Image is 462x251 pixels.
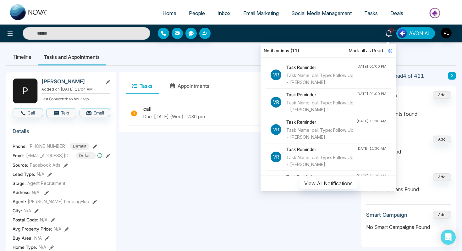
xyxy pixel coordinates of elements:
[409,30,430,37] span: AVON AI
[13,108,43,117] button: Call
[398,29,407,38] img: Lead Flow
[13,152,25,159] span: Email:
[285,7,358,19] a: Social Media Management
[13,235,33,241] span: Buy Area :
[27,180,65,187] span: Agent Recrutiment
[13,162,28,168] span: Source:
[286,72,356,86] div: Task Name: call Type: Follow Up - [PERSON_NAME]
[356,91,386,97] div: [DATE] 01:00 PM
[433,91,451,99] button: Add
[28,143,67,149] span: [PHONE_NUMBER]
[30,162,60,168] span: Facebook Ads
[28,198,89,205] span: [PERSON_NAME] LendingHub
[364,10,378,16] span: Tasks
[13,128,110,138] h3: Details
[413,6,458,20] img: Market-place.gif
[286,64,356,71] h4: Task Reminder
[366,223,451,231] p: No Smart Campaigns Found
[38,48,106,65] li: Tasks and Appointments
[286,119,356,125] h4: Task Reminder
[41,78,100,85] h2: [PERSON_NAME]
[286,91,356,98] h4: Task Reminder
[70,143,90,150] span: Default
[271,124,281,135] p: Vr
[356,146,386,151] div: [DATE] 11:30 AM
[389,27,394,33] span: 10+
[80,108,110,117] button: Email
[384,7,410,19] a: Deals
[126,78,159,94] button: Tasks
[13,207,22,214] span: City :
[392,72,424,80] span: Lead 4 of 421
[286,146,356,153] h4: Task Reminder
[26,152,73,159] span: [EMAIL_ADDRESS][DOMAIN_NAME]
[13,216,38,223] span: Postal Code :
[143,106,338,112] h3: call
[24,207,31,214] span: N/A
[366,212,407,218] h3: Smart Campaign
[286,127,356,141] div: Task Name: call Type: Follow Up - [PERSON_NAME]
[183,7,211,19] a: People
[39,244,46,250] span: N/A
[433,211,451,219] button: Add
[358,7,384,19] a: Tasks
[34,235,42,241] span: N/A
[13,78,38,103] div: P
[271,152,281,162] p: Vr
[217,10,231,16] span: Inbox
[41,86,110,92] p: Added on [DATE] 11:04 AM
[381,27,396,38] a: 10+
[433,136,451,143] button: Add
[162,10,176,16] span: Home
[300,177,357,189] button: View All Notifications
[13,171,35,177] span: Lead Type:
[433,92,451,97] span: Add
[143,113,338,120] p: Due: [DATE] (Wed) : 2:30 pm
[13,226,52,232] span: Avg Property Price :
[13,244,37,250] span: Home Type :
[356,173,386,179] div: [DATE] 11:30 AM
[271,70,281,80] p: Vr
[286,99,356,113] div: Task Name: call Type: Follow Up - [PERSON_NAME] T
[286,154,356,168] div: Task Name: call Type: Follow Up - [PERSON_NAME]
[366,148,451,155] p: No deals found
[37,171,44,177] span: N/A
[54,226,61,232] span: N/A
[366,105,451,118] p: No attachments found
[237,7,285,19] a: Email Marketing
[13,189,40,196] span: Address:
[396,27,435,39] button: AVON AI
[10,4,48,20] img: Nova CRM Logo
[271,97,281,108] p: Vr
[164,78,216,94] button: Appointments
[291,10,352,16] span: Social Media Management
[441,230,456,245] div: Open Intercom Messenger
[356,119,386,124] div: [DATE] 11:30 AM
[261,44,396,58] div: Notifications (11)
[13,198,26,205] span: Agent:
[156,7,183,19] a: Home
[13,180,26,187] span: Stage:
[76,152,96,159] span: Default
[390,10,403,16] span: Deals
[366,186,451,193] p: No Action Plans Found
[433,173,451,181] button: Add
[356,64,386,69] div: [DATE] 01:00 PM
[189,10,205,16] span: People
[441,28,452,38] img: User Avatar
[46,108,77,117] button: Text
[41,95,110,102] p: Last Connected: an hour ago
[6,48,38,65] li: Timeline
[243,10,279,16] span: Email Marketing
[211,7,237,19] a: Inbox
[300,180,357,186] a: View All Notifications
[40,216,47,223] span: N/A
[32,190,40,195] span: N/A
[286,173,356,180] h4: Task Reminder
[13,143,27,149] span: Phone:
[349,47,383,54] span: Mark all as Read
